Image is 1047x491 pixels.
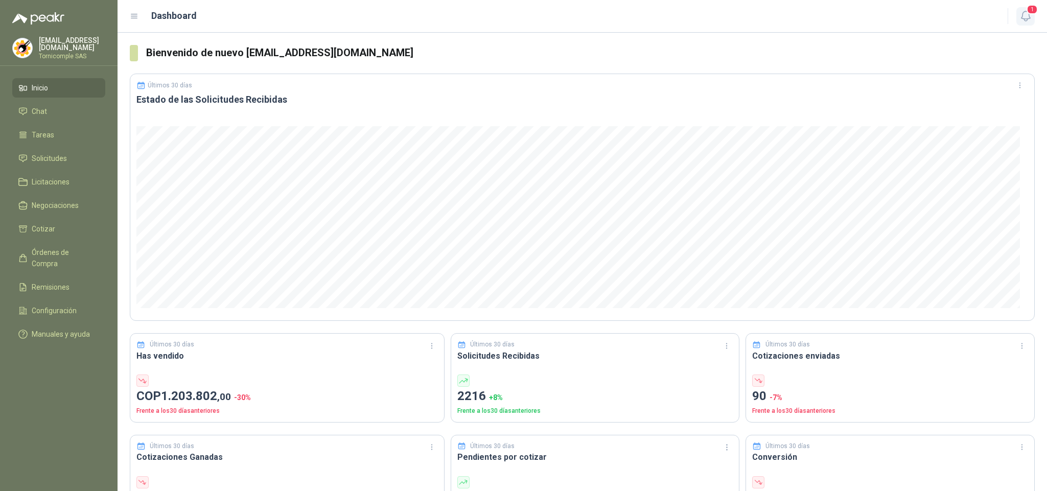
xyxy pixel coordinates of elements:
p: [EMAIL_ADDRESS][DOMAIN_NAME] [39,37,105,51]
span: Configuración [32,305,77,316]
span: Inicio [32,82,48,93]
h3: Has vendido [136,349,438,362]
span: ,00 [217,391,231,403]
p: 90 [752,387,1028,406]
span: Cotizar [32,223,55,235]
a: Remisiones [12,277,105,297]
p: Tornicomple SAS [39,53,105,59]
span: Negociaciones [32,200,79,211]
a: Inicio [12,78,105,98]
a: Cotizar [12,219,105,239]
img: Company Logo [13,38,32,58]
p: Últimos 30 días [765,441,810,451]
img: Logo peakr [12,12,64,25]
p: Últimos 30 días [150,441,194,451]
span: Licitaciones [32,176,69,188]
a: Tareas [12,125,105,145]
span: Remisiones [32,282,69,293]
p: COP [136,387,438,406]
p: Últimos 30 días [470,441,515,451]
p: Últimos 30 días [150,340,194,349]
span: Órdenes de Compra [32,247,96,269]
span: Manuales y ayuda [32,329,90,340]
a: Órdenes de Compra [12,243,105,273]
p: Frente a los 30 días anteriores [457,406,733,416]
span: 1.203.802 [161,389,231,403]
button: 1 [1016,7,1035,26]
h3: Solicitudes Recibidas [457,349,733,362]
p: Últimos 30 días [470,340,515,349]
span: -30 % [234,393,251,402]
span: + 8 % [489,393,503,402]
a: Configuración [12,301,105,320]
h3: Pendientes por cotizar [457,451,733,463]
p: Frente a los 30 días anteriores [752,406,1028,416]
a: Chat [12,102,105,121]
h3: Bienvenido de nuevo [EMAIL_ADDRESS][DOMAIN_NAME] [146,45,1035,61]
span: Solicitudes [32,153,67,164]
a: Licitaciones [12,172,105,192]
span: Tareas [32,129,54,141]
p: Últimos 30 días [148,82,192,89]
a: Solicitudes [12,149,105,168]
h1: Dashboard [151,9,197,23]
p: 2216 [457,387,733,406]
h3: Conversión [752,451,1028,463]
h3: Cotizaciones Ganadas [136,451,438,463]
a: Negociaciones [12,196,105,215]
a: Manuales y ayuda [12,324,105,344]
h3: Estado de las Solicitudes Recibidas [136,93,1028,106]
p: Frente a los 30 días anteriores [136,406,438,416]
h3: Cotizaciones enviadas [752,349,1028,362]
span: Chat [32,106,47,117]
span: 1 [1027,5,1038,14]
p: Últimos 30 días [765,340,810,349]
span: -7 % [770,393,782,402]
